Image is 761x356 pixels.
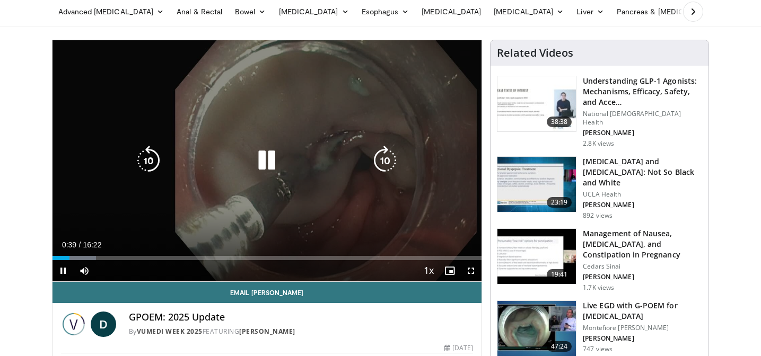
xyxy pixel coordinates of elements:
[239,327,295,336] a: [PERSON_NAME]
[415,1,487,22] a: [MEDICAL_DATA]
[583,139,614,148] p: 2.8K views
[460,260,482,281] button: Fullscreen
[497,156,702,220] a: 23:19 [MEDICAL_DATA] and [MEDICAL_DATA]: Not So Black and White UCLA Health [PERSON_NAME] 892 views
[583,283,614,292] p: 1.7K views
[229,1,272,22] a: Bowel
[583,110,702,127] p: National [DEMOGRAPHIC_DATA] Health
[547,197,572,208] span: 23:19
[583,211,613,220] p: 892 views
[61,311,86,337] img: Vumedi Week 2025
[583,156,702,188] h3: [MEDICAL_DATA] and [MEDICAL_DATA]: Not So Black and White
[547,341,572,352] span: 47:24
[583,129,702,137] p: [PERSON_NAME]
[497,76,702,148] a: 38:38 Understanding GLP-1 Agonists: Mechanisms, Efficacy, Safety, and Acce… National [DEMOGRAPHIC...
[547,269,572,280] span: 19:41
[129,311,474,323] h4: GPOEM: 2025 Update
[583,273,702,281] p: [PERSON_NAME]
[583,76,702,108] h3: Understanding GLP-1 Agonists: Mechanisms, Efficacy, Safety, and Acce…
[137,327,203,336] a: Vumedi Week 2025
[583,334,702,343] p: [PERSON_NAME]
[273,1,355,22] a: [MEDICAL_DATA]
[444,343,473,353] div: [DATE]
[583,324,702,332] p: Montefiore [PERSON_NAME]
[497,229,576,284] img: 51017488-4c10-4926-9dc3-d6d3957cf75a.150x105_q85_crop-smart_upscale.jpg
[583,190,702,199] p: UCLA Health
[610,1,734,22] a: Pancreas & [MEDICAL_DATA]
[74,260,95,281] button: Mute
[583,262,702,271] p: Cedars Sinai
[583,300,702,322] h3: Live EGD with G-POEM for [MEDICAL_DATA]
[53,40,482,282] video-js: Video Player
[53,282,482,303] a: Email [PERSON_NAME]
[583,228,702,260] h3: Management of Nausea, [MEDICAL_DATA], and Constipation in Pregnancy
[497,301,576,356] img: b265aa15-2b4d-4c62-b93c-6967e6f390db.150x105_q85_crop-smart_upscale.jpg
[497,47,573,59] h4: Related Videos
[583,345,613,353] p: 747 views
[53,260,74,281] button: Pause
[79,241,81,249] span: /
[91,311,116,337] a: D
[487,1,570,22] a: [MEDICAL_DATA]
[129,327,474,336] div: By FEATURING
[418,260,439,281] button: Playback Rate
[497,157,576,212] img: 65f4abe4-8851-4095-bf95-68cae67d5ccb.150x105_q85_crop-smart_upscale.jpg
[547,117,572,127] span: 38:38
[355,1,416,22] a: Esophagus
[497,228,702,292] a: 19:41 Management of Nausea, [MEDICAL_DATA], and Constipation in Pregnancy Cedars Sinai [PERSON_NA...
[53,256,482,260] div: Progress Bar
[439,260,460,281] button: Enable picture-in-picture mode
[570,1,610,22] a: Liver
[52,1,171,22] a: Advanced [MEDICAL_DATA]
[62,241,76,249] span: 0:39
[497,76,576,131] img: 10897e49-57d0-4dda-943f-d9cde9436bef.150x105_q85_crop-smart_upscale.jpg
[170,1,229,22] a: Anal & Rectal
[83,241,101,249] span: 16:22
[583,201,702,209] p: [PERSON_NAME]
